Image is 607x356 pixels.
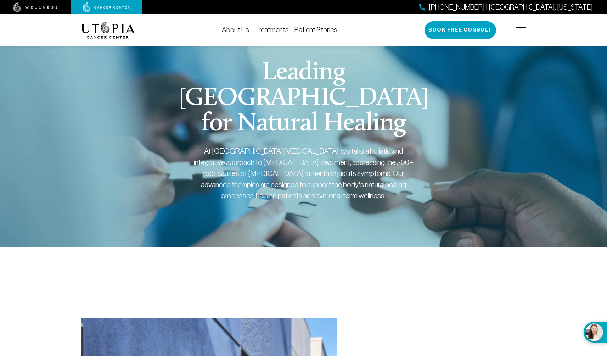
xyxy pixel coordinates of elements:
[13,2,58,12] img: wellness
[81,22,135,39] img: logo
[194,145,414,201] div: At [GEOGRAPHIC_DATA][MEDICAL_DATA], we take a holistic and integrative approach to [MEDICAL_DATA]...
[83,2,130,12] img: cancer center
[425,21,496,39] button: Book Free Consult
[294,26,337,34] a: Patient Stories
[255,26,289,34] a: Treatments
[168,60,439,137] h1: Leading [GEOGRAPHIC_DATA] for Natural Healing
[516,27,526,33] img: icon-hamburger
[429,2,593,12] span: [PHONE_NUMBER] | [GEOGRAPHIC_DATA], [US_STATE]
[419,2,593,12] a: [PHONE_NUMBER] | [GEOGRAPHIC_DATA], [US_STATE]
[222,26,249,34] a: About Us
